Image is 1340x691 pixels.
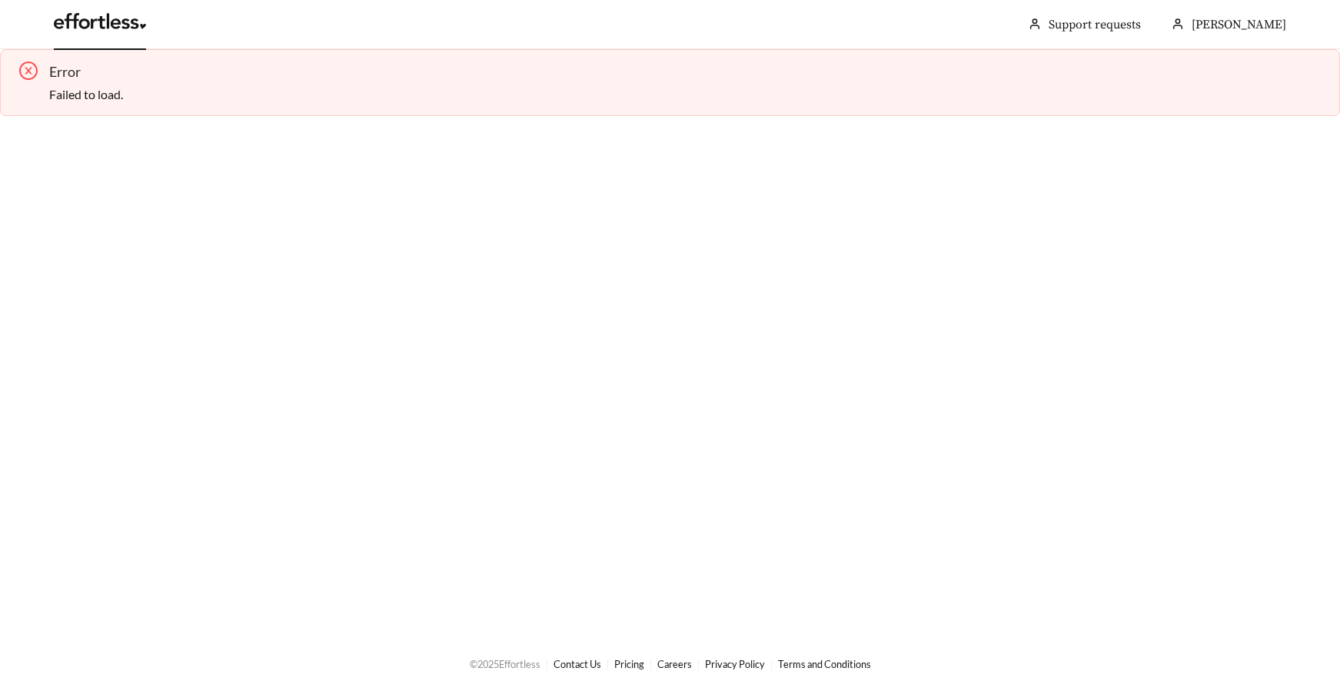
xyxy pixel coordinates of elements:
[49,85,1328,104] div: Failed to load.
[19,61,38,80] span: close-circle
[554,658,601,670] a: Contact Us
[657,658,692,670] a: Careers
[705,658,765,670] a: Privacy Policy
[470,658,540,670] span: © 2025 Effortless
[49,61,1328,82] div: Error
[778,658,871,670] a: Terms and Conditions
[1192,17,1286,32] span: [PERSON_NAME]
[614,658,644,670] a: Pricing
[1049,17,1141,32] a: Support requests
